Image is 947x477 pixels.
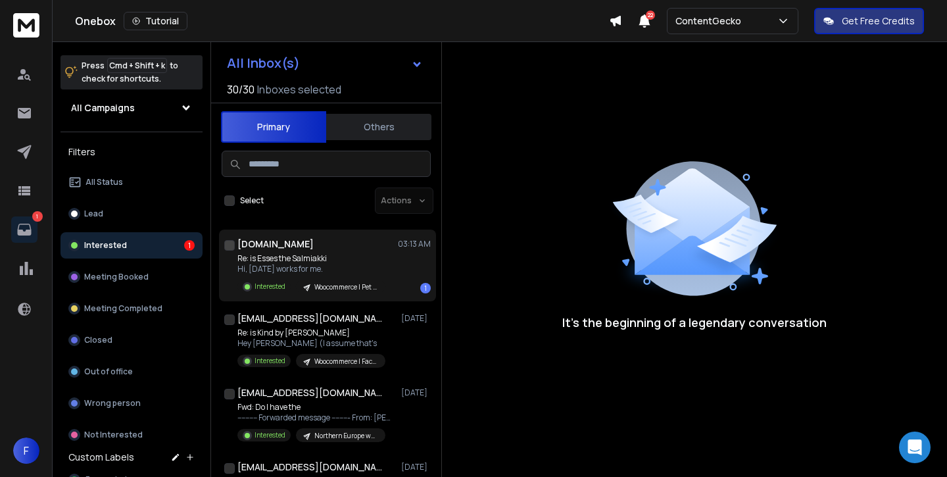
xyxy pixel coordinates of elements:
div: 1 [420,283,431,293]
button: Meeting Completed [61,295,203,322]
p: [DATE] [401,462,431,472]
button: Closed [61,327,203,353]
span: 30 / 30 [227,82,255,97]
p: 1 [32,211,43,222]
button: All Inbox(s) [216,50,433,76]
button: Out of office [61,359,203,385]
p: Hi, [DATE] works for me. [237,264,385,274]
p: Get Free Credits [842,14,915,28]
p: Interested [255,282,285,291]
p: Meeting Booked [84,272,149,282]
p: Re: is Kind by [PERSON_NAME] [237,328,385,338]
a: 1 [11,216,37,243]
button: Others [326,113,431,141]
p: [DATE] [401,313,431,324]
p: Not Interested [84,430,143,440]
p: Fwd: Do I have the [237,402,395,413]
h1: [EMAIL_ADDRESS][DOMAIN_NAME] [237,312,382,325]
p: ---------- Forwarded message --------- From: [PERSON_NAME] [237,413,395,423]
p: Wrong person [84,398,141,409]
p: All Status [85,177,123,188]
span: Cmd + Shift + k [107,58,167,73]
p: Woocommerce | Face and body care | [PERSON_NAME]'s unhinged copy | [GEOGRAPHIC_DATA] | [DATE] [314,357,377,366]
div: Onebox [75,12,609,30]
button: Not Interested [61,422,203,448]
p: Press to check for shortcuts. [82,59,178,86]
h3: Inboxes selected [257,82,341,97]
p: It’s the beginning of a legendary conversation [562,313,827,332]
button: Meeting Booked [61,264,203,290]
button: Lead [61,201,203,227]
span: 22 [646,11,655,20]
label: Select [240,195,264,206]
p: Closed [84,335,112,345]
p: Lead [84,209,103,219]
p: Hey [PERSON_NAME] (I assume that's [237,338,385,349]
div: 1 [184,240,195,251]
p: Interested [255,356,285,366]
h1: All Campaigns [71,101,135,114]
p: Woocommerce | Pet Food & Supplies | [GEOGRAPHIC_DATA] | Eerik's unhinged, shorter | [DATE] [314,282,377,292]
p: 03:13 AM [398,239,431,249]
p: Interested [255,430,285,440]
p: ContentGecko [675,14,746,28]
button: Primary [221,111,326,143]
button: Wrong person [61,390,203,416]
button: F [13,438,39,464]
p: [DATE] [401,388,431,398]
button: Interested1 [61,232,203,259]
p: Out of office [84,366,133,377]
h1: All Inbox(s) [227,57,300,70]
h1: [EMAIL_ADDRESS][DOMAIN_NAME] [237,461,382,474]
p: Meeting Completed [84,303,162,314]
h1: [DOMAIN_NAME] [237,238,314,251]
button: Get Free Credits [814,8,924,34]
h3: Custom Labels [68,451,134,464]
p: Re: is Esses the Salmiakki [237,253,385,264]
p: Northern Europe woocom (no [GEOGRAPHIC_DATA]) | human-like writing | Clothing Accessories | [DATE] [314,431,377,441]
h1: [EMAIL_ADDRESS][DOMAIN_NAME] [237,386,382,399]
h3: Filters [61,143,203,161]
button: Tutorial [124,12,187,30]
p: Interested [84,240,127,251]
button: All Status [61,169,203,195]
button: All Campaigns [61,95,203,121]
div: Open Intercom Messenger [899,432,931,463]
